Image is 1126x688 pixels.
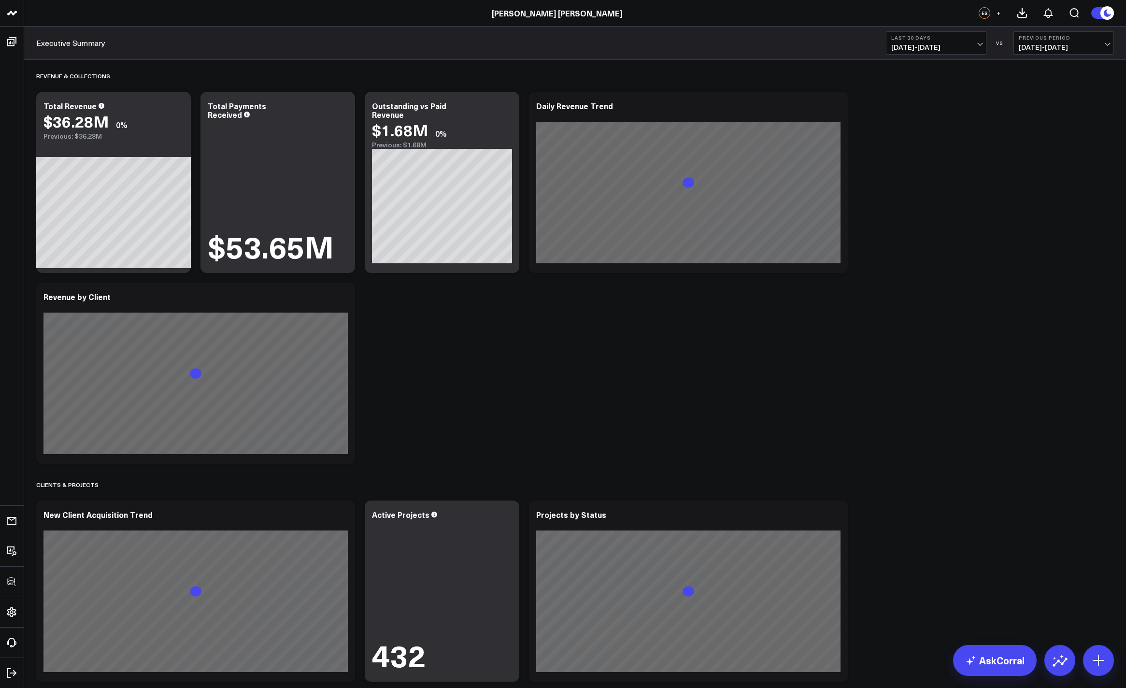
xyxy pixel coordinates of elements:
div: Previous: $36.28M [43,132,184,140]
span: [DATE] - [DATE] [891,43,981,51]
div: Total Revenue [43,100,97,111]
div: 0% [435,128,447,139]
button: + [993,7,1004,19]
div: Active Projects [372,509,429,520]
span: [DATE] - [DATE] [1019,43,1109,51]
div: $1.68M [372,121,428,139]
div: $53.65M [208,231,334,261]
a: Executive Summary [36,38,105,48]
div: Previous: $1.68M [372,141,512,149]
b: Previous Period [1019,35,1109,41]
div: Revenue & Collections [36,65,110,87]
div: VS [991,40,1009,46]
span: + [997,10,1001,16]
div: Revenue by Client [43,291,111,302]
button: Last 30 Days[DATE]-[DATE] [886,31,986,55]
a: AskCorral [953,645,1037,676]
div: Daily Revenue Trend [536,100,613,111]
button: Previous Period[DATE]-[DATE] [1013,31,1114,55]
div: 0% [116,119,128,130]
a: [PERSON_NAME] [PERSON_NAME] [492,8,622,18]
b: Last 30 Days [891,35,981,41]
div: Outstanding vs Paid Revenue [372,100,446,120]
div: ES [979,7,990,19]
div: Projects by Status [536,509,606,520]
div: $36.28M [43,113,109,130]
div: 432 [372,640,426,670]
div: Total Payments Received [208,100,266,120]
div: New Client Acquisition Trend [43,509,153,520]
div: Clients & Projects [36,473,99,496]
